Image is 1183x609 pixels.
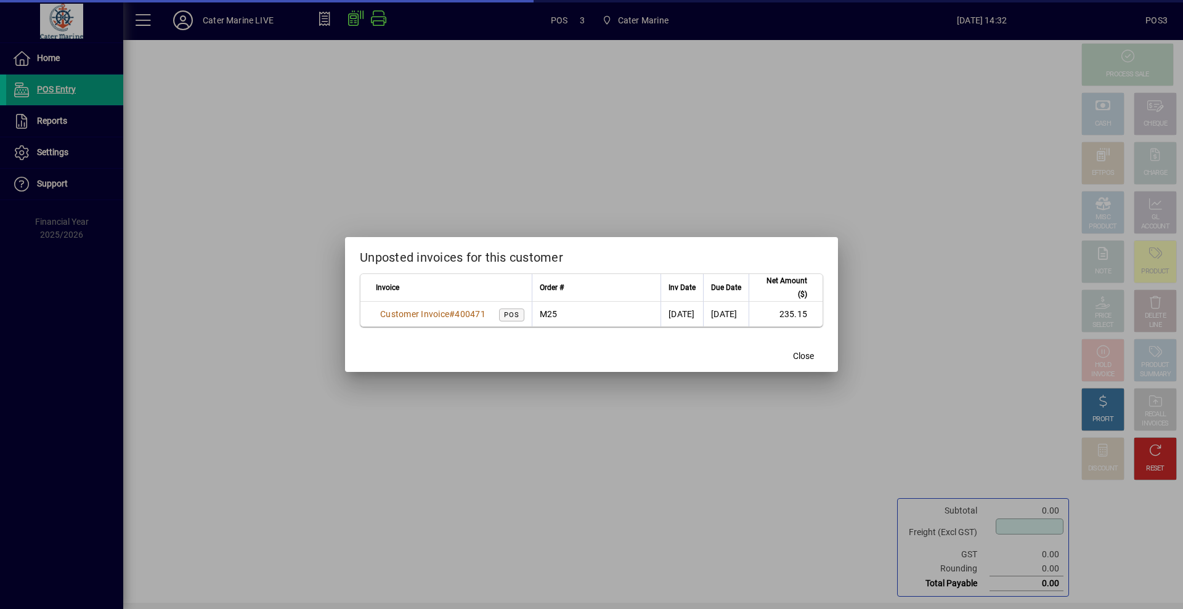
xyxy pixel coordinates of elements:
[504,311,519,319] span: POS
[784,345,823,367] button: Close
[455,309,486,319] span: 400471
[749,302,823,326] td: 235.15
[376,307,490,321] a: Customer Invoice#400471
[345,237,838,273] h2: Unposted invoices for this customer
[380,309,449,319] span: Customer Invoice
[711,281,741,294] span: Due Date
[757,274,807,301] span: Net Amount ($)
[793,350,814,363] span: Close
[540,309,558,319] span: M25
[376,281,399,294] span: Invoice
[449,309,455,319] span: #
[703,302,749,326] td: [DATE]
[540,281,564,294] span: Order #
[661,302,703,326] td: [DATE]
[669,281,696,294] span: Inv Date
